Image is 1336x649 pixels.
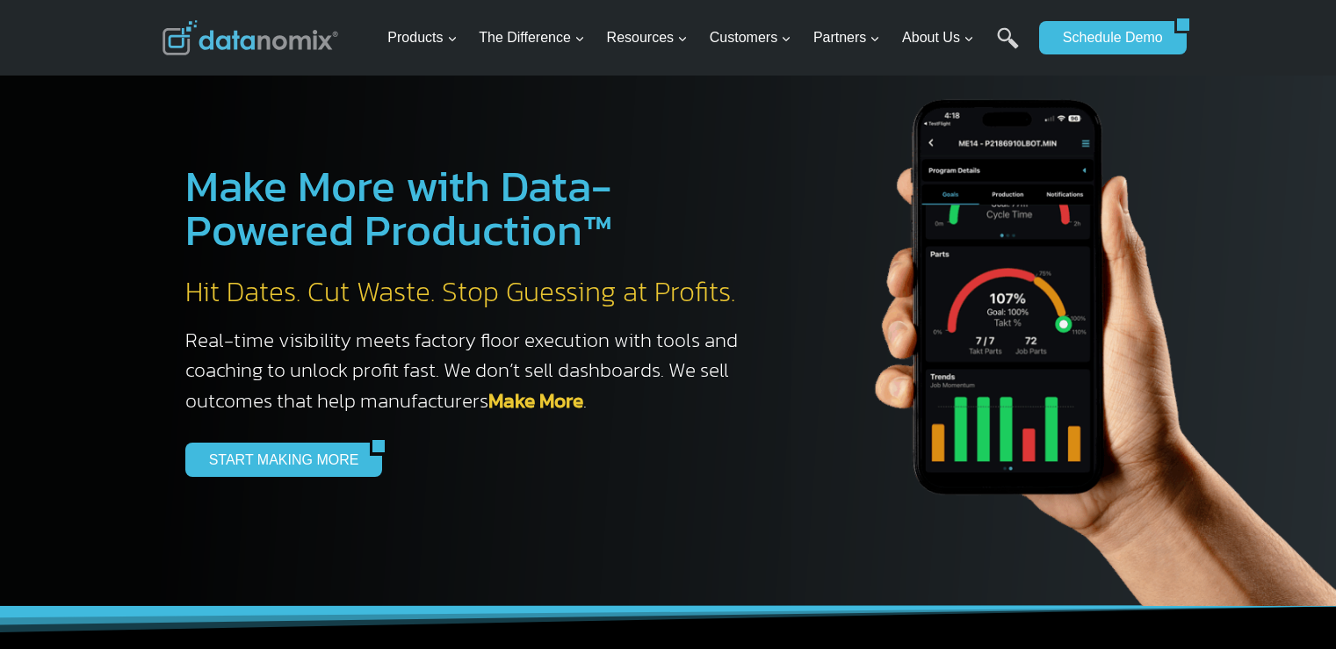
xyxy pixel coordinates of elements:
h1: Make More with Data-Powered Production™ [185,164,756,252]
nav: Primary Navigation [380,10,1030,67]
span: Partners [813,26,880,49]
span: Customers [710,26,791,49]
a: Make More [488,386,583,415]
iframe: Popup CTA [9,338,291,640]
span: Products [387,26,457,49]
a: START MAKING MORE [185,443,371,476]
span: The Difference [479,26,585,49]
h2: Hit Dates. Cut Waste. Stop Guessing at Profits. [185,274,756,311]
h3: Real-time visibility meets factory floor execution with tools and coaching to unlock profit fast.... [185,325,756,416]
span: About Us [902,26,974,49]
a: Schedule Demo [1039,21,1174,54]
span: Resources [607,26,688,49]
a: Search [997,27,1019,67]
img: Datanomix [162,20,338,55]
